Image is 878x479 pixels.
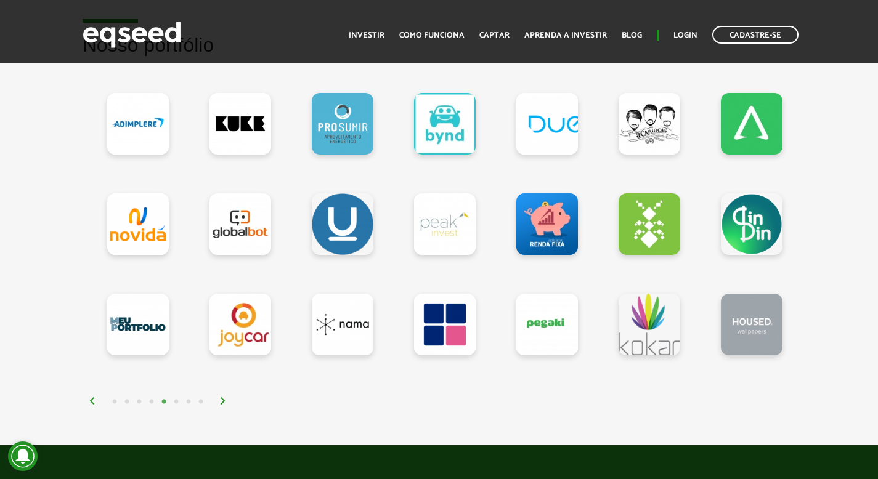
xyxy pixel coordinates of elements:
[83,18,181,51] img: EqSeed
[108,396,121,408] button: 1 of 4
[107,93,169,155] a: Adimplere
[209,93,271,155] a: Kuke
[349,31,384,39] a: Investir
[516,193,578,255] a: App Renda Fixa
[414,294,476,355] a: Mutual
[619,193,680,255] a: GreenAnt
[170,396,182,408] button: 6 of 4
[414,193,476,255] a: Peak Invest
[182,396,195,408] button: 7 of 4
[89,397,96,405] img: arrow%20left.svg
[133,396,145,408] button: 3 of 4
[145,396,158,408] button: 4 of 4
[721,294,782,355] a: Housed
[712,26,799,44] a: Cadastre-se
[721,193,782,255] a: DinDin
[619,294,680,355] a: Kokar
[219,397,227,405] img: arrow%20right.svg
[209,193,271,255] a: Globalbot
[312,294,373,355] a: Nama
[107,193,169,255] a: Novidá
[209,294,271,355] a: Joycar
[516,294,578,355] a: Pegaki
[107,294,169,355] a: MeuPortfolio
[121,396,133,408] button: 2 of 4
[524,31,607,39] a: Aprenda a investir
[158,396,170,408] button: 5 of 4
[673,31,697,39] a: Login
[399,31,465,39] a: Como funciona
[619,93,680,155] a: 3Cariocas
[622,31,642,39] a: Blog
[516,93,578,155] a: Due Laser
[721,93,782,155] a: Allugator
[479,31,510,39] a: Captar
[195,396,207,408] button: 8 of 4
[312,193,373,255] a: Ulend
[414,93,476,155] a: Bynd
[312,93,373,155] a: PROSUMIR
